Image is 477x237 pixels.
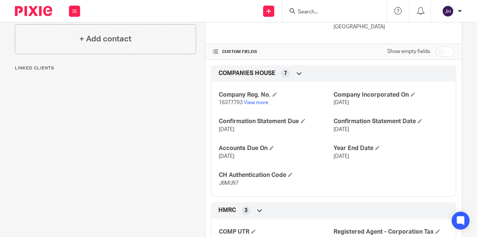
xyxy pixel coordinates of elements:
h4: CH Authentication Code [219,171,334,179]
span: [DATE] [219,154,234,159]
h4: Company Incorporated On [334,91,448,99]
h4: Confirmation Statement Date [334,118,448,125]
span: COMPANIES HOUSE [218,69,275,77]
span: 16377793 [219,100,243,105]
span: 7 [284,70,287,77]
span: HMRC [218,206,236,214]
img: Pixie [15,6,52,16]
h4: Company Reg. No. [219,91,334,99]
h4: Registered Agent - Corporation Tax [334,228,448,236]
p: Linked clients [15,65,196,71]
span: [DATE] [219,127,234,132]
span: [DATE] [334,100,349,105]
img: svg%3E [442,5,454,17]
p: [GEOGRAPHIC_DATA] [334,23,454,31]
h4: Accounts Due On [219,144,334,152]
h4: Year End Date [334,144,448,152]
span: 3 [244,207,247,214]
input: Search [297,9,364,16]
h4: + Add contact [79,33,132,45]
span: [DATE] [334,127,349,132]
a: View more [244,100,268,105]
span: J8MU97 [219,181,238,186]
h4: COMP UTR [219,228,334,236]
h4: CUSTOM FIELDS [213,49,334,55]
label: Show empty fields [387,48,430,55]
span: [DATE] [334,154,349,159]
h4: Confirmation Statement Due [219,118,334,125]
